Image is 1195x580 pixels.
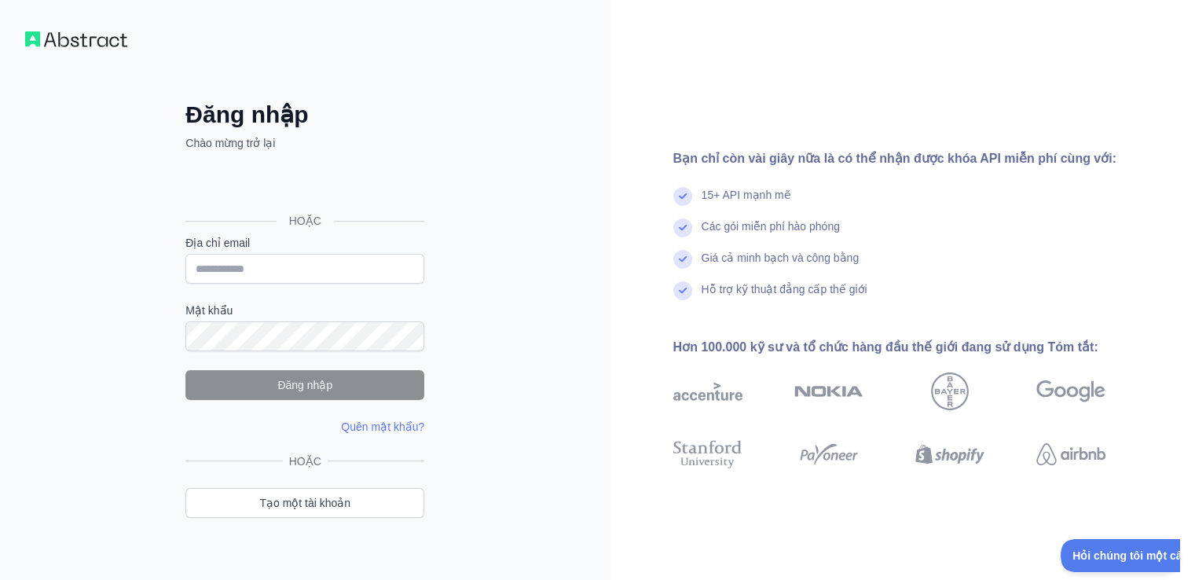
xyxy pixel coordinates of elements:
img: airbnb [1036,437,1105,472]
font: Bạn chỉ còn vài giây nữa là có thể nhận được khóa API miễn phí cùng với: [673,152,1116,165]
font: Hỗ trợ kỹ thuật đẳng cấp thế giới [702,283,867,296]
img: payoneer [794,437,863,472]
font: HOẶC [289,455,321,468]
font: Mật khẩu [185,304,233,317]
font: Đăng nhập [185,101,308,127]
img: giọng nhấn mạnh [673,373,742,410]
font: 15+ API mạnh mẽ [702,189,791,201]
font: Đăng nhập [277,379,332,391]
button: Đăng nhập [185,370,424,400]
img: Google [1036,373,1105,410]
img: dấu kiểm tra [673,250,692,269]
font: Chào mừng trở lại [185,137,275,149]
img: Quy trình làm việc [25,31,127,47]
img: Đại học Stanford [673,437,742,472]
font: Hỏi chúng tôi một câu hỏi [12,10,148,23]
iframe: Nút Đăng nhập bằng Google [178,168,429,203]
img: dấu kiểm tra [673,187,692,206]
font: Các gói miễn phí hào phóng [702,220,840,233]
font: Tạo một tài khoản [259,497,350,509]
img: dấu kiểm tra [673,281,692,300]
font: Hơn 100.000 kỹ sư và tổ chức hàng đầu thế giới đang sử dụng Tóm tắt: [673,340,1098,354]
iframe: Chuyển đổi Hỗ trợ khách hàng [1061,539,1179,572]
font: Giá cả minh bạch và công bằng [702,251,860,264]
img: shopify [915,437,984,472]
font: HOẶC [289,215,321,227]
img: Bayer [931,373,969,410]
img: Nokia [794,373,863,410]
a: Quên mật khẩu? [341,420,424,433]
img: dấu kiểm tra [673,218,692,237]
a: Tạo một tài khoản [185,488,424,518]
font: Địa chỉ email [185,237,250,249]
